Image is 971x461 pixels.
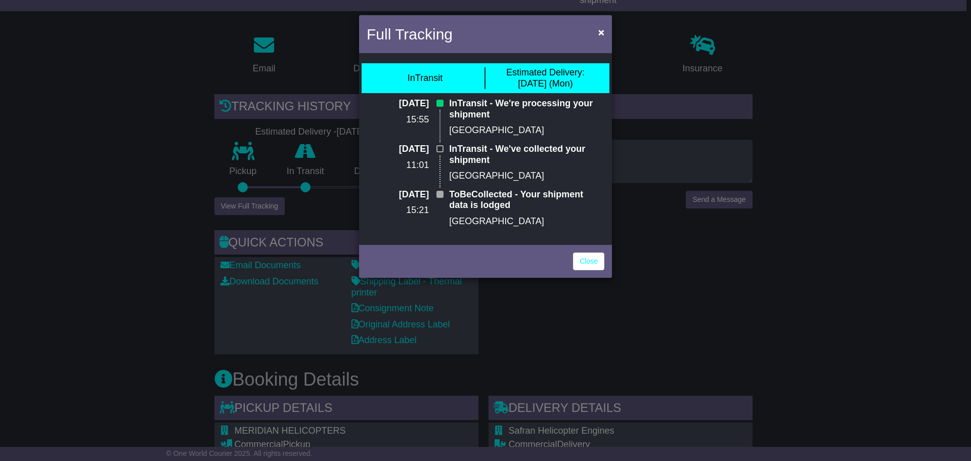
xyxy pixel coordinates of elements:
[408,73,443,84] div: InTransit
[506,67,585,77] span: Estimated Delivery:
[367,23,453,46] h4: Full Tracking
[449,171,604,182] p: [GEOGRAPHIC_DATA]
[449,216,604,227] p: [GEOGRAPHIC_DATA]
[367,114,429,125] p: 15:55
[598,26,604,38] span: ×
[506,67,585,89] div: [DATE] (Mon)
[367,98,429,109] p: [DATE]
[367,189,429,200] p: [DATE]
[449,144,604,165] p: InTransit - We've collected your shipment
[573,253,604,270] a: Close
[593,22,609,43] button: Close
[449,98,604,120] p: InTransit - We're processing your shipment
[367,144,429,155] p: [DATE]
[449,125,604,136] p: [GEOGRAPHIC_DATA]
[449,189,604,211] p: ToBeCollected - Your shipment data is lodged
[367,160,429,171] p: 11:01
[367,205,429,216] p: 15:21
